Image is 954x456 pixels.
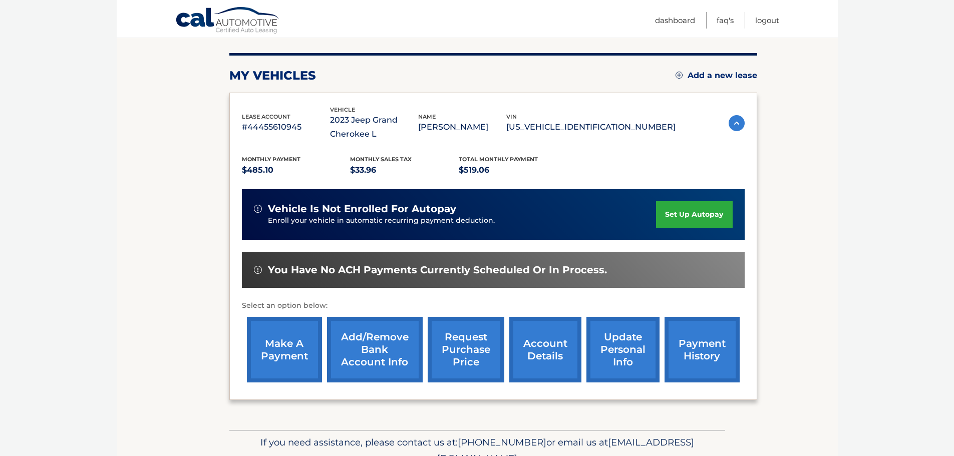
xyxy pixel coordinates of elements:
[175,7,280,36] a: Cal Automotive
[509,317,581,382] a: account details
[755,12,779,29] a: Logout
[506,120,676,134] p: [US_VEHICLE_IDENTIFICATION_NUMBER]
[418,120,506,134] p: [PERSON_NAME]
[242,113,290,120] span: lease account
[676,71,757,81] a: Add a new lease
[242,300,745,312] p: Select an option below:
[268,264,607,276] span: You have no ACH payments currently scheduled or in process.
[242,156,300,163] span: Monthly Payment
[229,68,316,83] h2: my vehicles
[254,266,262,274] img: alert-white.svg
[350,156,412,163] span: Monthly sales Tax
[242,120,330,134] p: #44455610945
[330,113,418,141] p: 2023 Jeep Grand Cherokee L
[428,317,504,382] a: request purchase price
[655,12,695,29] a: Dashboard
[247,317,322,382] a: make a payment
[459,156,538,163] span: Total Monthly Payment
[729,115,745,131] img: accordion-active.svg
[350,163,459,177] p: $33.96
[254,205,262,213] img: alert-white.svg
[458,436,546,448] span: [PHONE_NUMBER]
[586,317,660,382] a: update personal info
[268,215,657,226] p: Enroll your vehicle in automatic recurring payment deduction.
[656,201,732,228] a: set up autopay
[459,163,567,177] p: $519.06
[506,113,517,120] span: vin
[665,317,740,382] a: payment history
[330,106,355,113] span: vehicle
[418,113,436,120] span: name
[717,12,734,29] a: FAQ's
[242,163,351,177] p: $485.10
[327,317,423,382] a: Add/Remove bank account info
[268,203,456,215] span: vehicle is not enrolled for autopay
[676,72,683,79] img: add.svg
